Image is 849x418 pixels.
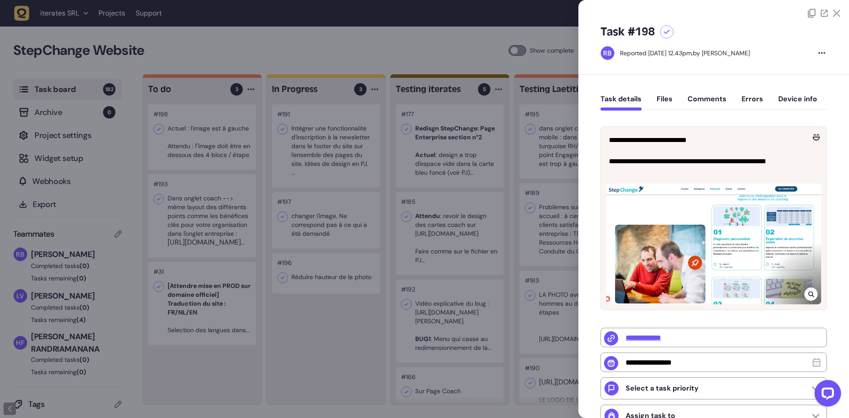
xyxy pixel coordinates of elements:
[620,49,693,57] div: Reported [DATE] 12.43pm,
[626,384,699,393] p: Select a task priority
[778,95,817,111] button: Device info
[620,49,750,58] div: by [PERSON_NAME]
[742,95,763,111] button: Errors
[657,95,673,111] button: Files
[601,46,614,60] img: Rodolphe Balay
[600,95,642,111] button: Task details
[807,376,845,414] iframe: LiveChat chat widget
[600,25,655,39] h5: Task #198
[688,95,727,111] button: Comments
